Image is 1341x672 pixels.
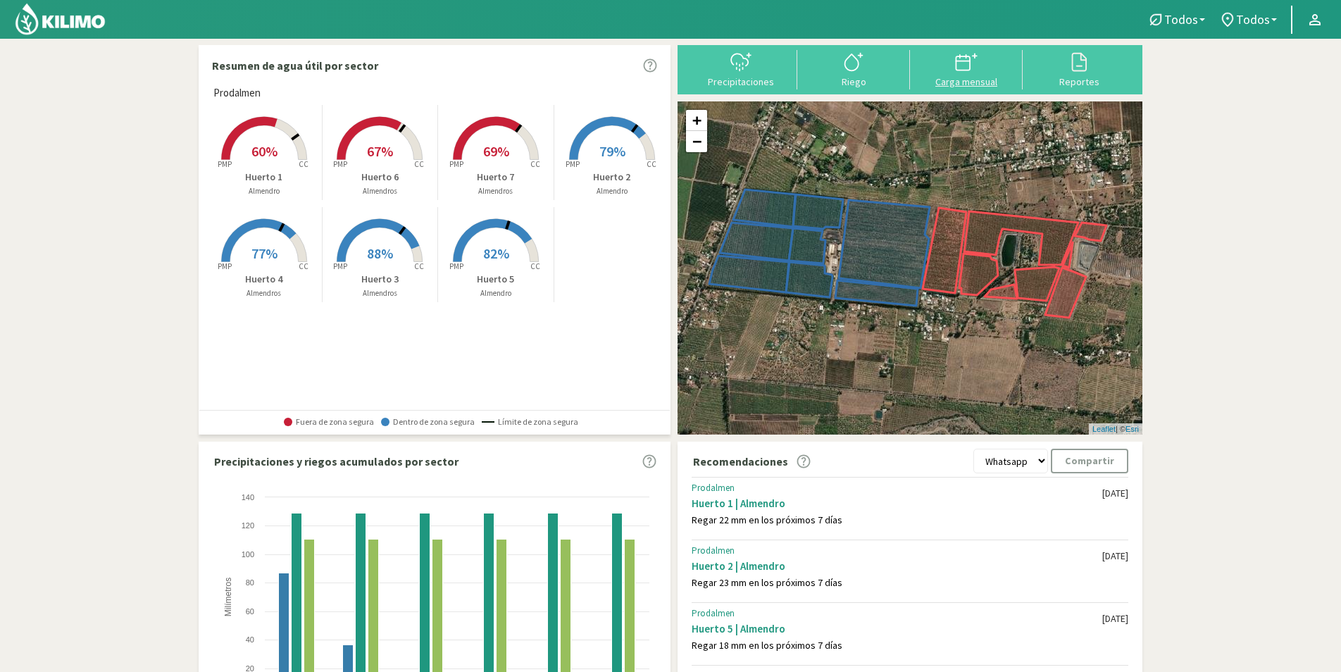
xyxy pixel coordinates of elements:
[246,607,254,616] text: 60
[686,110,707,131] a: Zoom in
[647,159,656,169] tspan: CC
[438,185,554,197] p: Almendros
[692,483,1102,494] div: Prodalmen
[242,550,254,559] text: 100
[692,622,1102,635] div: Huerto 5 | Almendro
[223,578,233,616] text: Milímetros
[482,417,578,427] span: Límite de zona segura
[299,261,308,271] tspan: CC
[323,185,438,197] p: Almendros
[333,261,347,271] tspan: PMP
[218,261,232,271] tspan: PMP
[554,185,670,197] p: Almendro
[692,545,1102,556] div: Prodalmen
[381,417,475,427] span: Dentro de zona segura
[599,142,625,160] span: 79%
[323,272,438,287] p: Huerto 3
[449,261,463,271] tspan: PMP
[415,159,425,169] tspan: CC
[242,521,254,530] text: 120
[692,497,1102,510] div: Huerto 1 | Almendro
[1092,425,1116,433] a: Leaflet
[242,493,254,502] text: 140
[483,142,509,160] span: 69%
[914,77,1018,87] div: Carga mensual
[213,85,261,101] span: Prodalmen
[449,159,463,169] tspan: PMP
[333,159,347,169] tspan: PMP
[692,577,1102,589] div: Regar 23 mm en los próximos 7 días
[692,559,1102,573] div: Huerto 2 | Almendro
[206,287,322,299] p: Almendros
[218,159,232,169] tspan: PMP
[802,77,906,87] div: Riego
[566,159,580,169] tspan: PMP
[415,261,425,271] tspan: CC
[689,77,793,87] div: Precipitaciones
[206,272,322,287] p: Huerto 4
[1164,12,1198,27] span: Todos
[530,159,540,169] tspan: CC
[284,417,374,427] span: Fuera de zona segura
[483,244,509,262] span: 82%
[323,287,438,299] p: Almendros
[1089,423,1142,435] div: | ©
[438,272,554,287] p: Huerto 5
[1102,487,1128,499] div: [DATE]
[438,170,554,185] p: Huerto 7
[554,170,670,185] p: Huerto 2
[685,50,797,87] button: Precipitaciones
[206,185,322,197] p: Almendro
[214,453,459,470] p: Precipitaciones y riegos acumulados por sector
[367,244,393,262] span: 88%
[438,287,554,299] p: Almendro
[530,261,540,271] tspan: CC
[797,50,910,87] button: Riego
[692,608,1102,619] div: Prodalmen
[246,578,254,587] text: 80
[1125,425,1139,433] a: Esri
[1236,12,1270,27] span: Todos
[206,170,322,185] p: Huerto 1
[686,131,707,152] a: Zoom out
[251,244,277,262] span: 77%
[246,635,254,644] text: 40
[693,453,788,470] p: Recomendaciones
[299,159,308,169] tspan: CC
[212,57,378,74] p: Resumen de agua útil por sector
[14,2,106,36] img: Kilimo
[1023,50,1135,87] button: Reportes
[1102,613,1128,625] div: [DATE]
[367,142,393,160] span: 67%
[692,514,1102,526] div: Regar 22 mm en los próximos 7 días
[1027,77,1131,87] div: Reportes
[692,640,1102,652] div: Regar 18 mm en los próximos 7 días
[251,142,277,160] span: 60%
[323,170,438,185] p: Huerto 6
[910,50,1023,87] button: Carga mensual
[1102,550,1128,562] div: [DATE]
